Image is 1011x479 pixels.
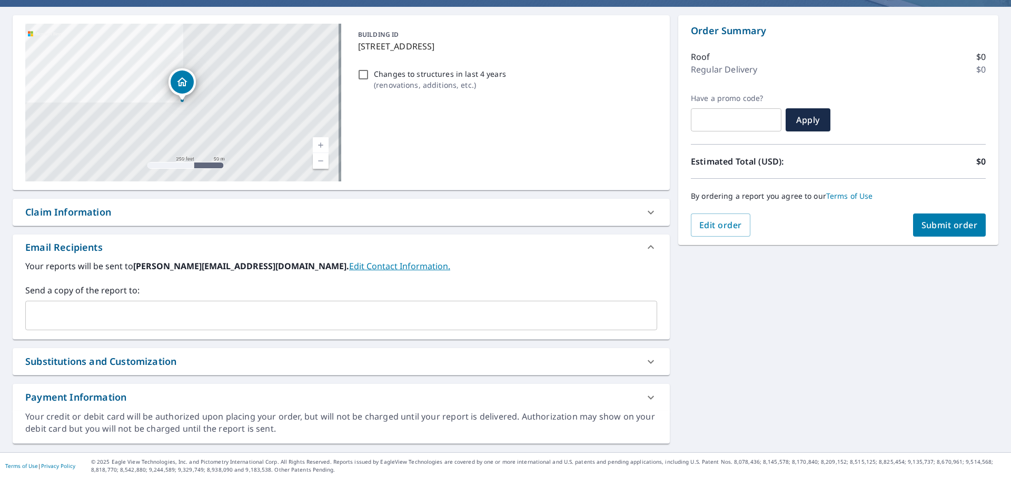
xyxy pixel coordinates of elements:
p: | [5,463,75,469]
p: Roof [691,50,710,63]
div: Email Recipients [13,235,670,260]
div: Substitutions and Customization [13,348,670,375]
p: ( renovations, additions, etc. ) [374,79,506,90]
p: BUILDING ID [358,30,399,39]
span: Edit order [699,219,742,231]
span: Submit order [921,219,978,231]
a: Terms of Use [826,191,873,201]
p: $0 [976,63,986,76]
p: Estimated Total (USD): [691,155,838,168]
a: Current Level 17, Zoom In [313,137,329,153]
p: Changes to structures in last 4 years [374,68,506,79]
a: Current Level 17, Zoom Out [313,153,329,169]
div: Payment Information [25,390,126,404]
p: By ordering a report you agree to our [691,191,986,201]
div: Dropped pin, building 1, Residential property, 300 Carriage Hill Cir Libertyville, IL 60048 [168,68,196,101]
span: Apply [794,114,822,126]
p: Order Summary [691,24,986,38]
div: Email Recipients [25,240,103,254]
div: Your credit or debit card will be authorized upon placing your order, but will not be charged unt... [25,411,657,435]
a: Terms of Use [5,462,38,470]
button: Edit order [691,213,750,237]
p: Regular Delivery [691,63,757,76]
b: [PERSON_NAME][EMAIL_ADDRESS][DOMAIN_NAME]. [133,260,349,272]
button: Submit order [913,213,986,237]
button: Apply [786,108,830,131]
div: Claim Information [25,205,111,219]
div: Payment Information [13,384,670,411]
a: Privacy Policy [41,462,75,470]
p: $0 [976,155,986,168]
p: © 2025 Eagle View Technologies, Inc. and Pictometry International Corp. All Rights Reserved. Repo... [91,458,1006,474]
p: $0 [976,50,986,63]
div: Substitutions and Customization [25,354,176,369]
label: Your reports will be sent to [25,260,657,272]
label: Have a promo code? [691,94,781,103]
label: Send a copy of the report to: [25,284,657,297]
p: [STREET_ADDRESS] [358,40,653,53]
div: Claim Information [13,199,670,226]
a: EditContactInfo [349,260,450,272]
